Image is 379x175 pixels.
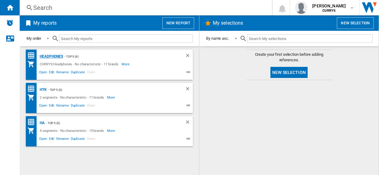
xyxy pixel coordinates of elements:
[38,86,47,94] div: HTK
[122,60,130,68] span: More
[86,136,97,143] span: Share
[295,2,307,14] img: profile.jpg
[212,17,244,29] h2: My selections
[70,136,86,143] span: Duplicate
[206,36,229,41] div: By name asc.
[38,103,48,110] span: Open
[270,67,308,78] button: New selection
[337,17,374,29] button: New selection
[48,136,56,143] span: Edit
[246,52,332,63] span: Create your first selection before adding references.
[38,69,48,77] span: Open
[27,118,38,126] div: Price Matrix
[48,69,56,77] span: Edit
[33,3,256,12] div: Search
[27,127,38,134] div: My Assortment
[26,36,41,41] div: My order
[107,127,116,134] span: More
[45,119,173,127] div: - top 5 (6)
[322,9,336,13] b: CURRYS
[27,85,38,93] div: Price Matrix
[55,136,70,143] span: Rename
[38,60,122,68] div: CURRYS:Headphones - No characteristic - 17 brands
[70,103,86,110] span: Duplicate
[38,127,107,134] div: 4 segments - No characteristic - 15 brands
[48,103,56,110] span: Edit
[185,119,193,127] div: Delete
[86,69,97,77] span: Share
[86,103,97,110] span: Share
[70,69,86,77] span: Duplicate
[312,3,346,9] span: [PERSON_NAME]
[27,94,38,101] div: My Assortment
[162,17,194,29] button: New report
[55,103,70,110] span: Rename
[59,35,193,43] input: Search My reports
[47,86,173,94] div: - top 5 (6)
[32,17,58,29] h2: My reports
[27,60,38,68] div: My Assortment
[38,136,48,143] span: Open
[185,86,193,94] div: Delete
[27,52,38,59] div: Price Matrix
[38,119,45,127] div: HA
[107,94,116,101] span: More
[38,53,63,60] div: Headphones
[6,19,14,26] img: alerts-logo.svg
[55,69,70,77] span: Rename
[185,53,193,60] div: Delete
[63,53,173,60] div: - top 5 (6)
[38,94,107,101] div: 2 segments - No characteristic - 11 brands
[247,35,373,43] input: Search My selections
